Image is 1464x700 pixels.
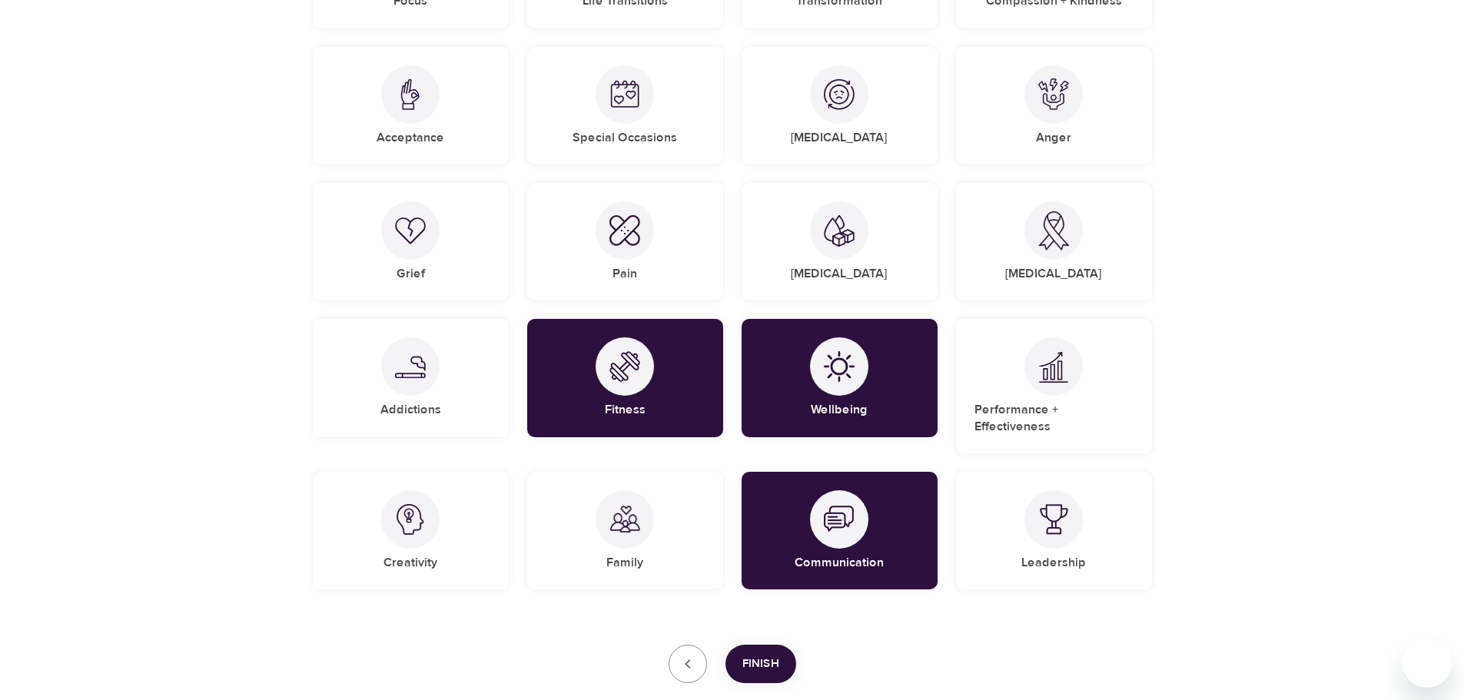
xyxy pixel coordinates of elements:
h5: Communication [795,555,884,571]
span: Finish [742,654,779,674]
iframe: Button to launch messaging window [1403,639,1452,688]
img: Wellbeing [824,351,855,382]
div: FamilyFamily [527,472,723,589]
img: Depression [824,79,855,110]
h5: [MEDICAL_DATA] [791,130,888,146]
h5: [MEDICAL_DATA] [791,266,888,282]
div: Cancer[MEDICAL_DATA] [956,183,1152,300]
button: Finish [725,645,796,683]
div: LeadershipLeadership [956,472,1152,589]
h5: Grief [397,266,425,282]
img: Family [609,504,640,535]
img: Performance + Effectiveness [1038,351,1069,383]
img: Communication [824,504,855,535]
h5: Addictions [380,402,441,418]
h5: Creativity [383,555,437,571]
div: Special OccasionsSpecial Occasions [527,47,723,164]
img: Leadership [1038,504,1069,535]
div: GriefGrief [313,183,509,300]
div: AngerAnger [956,47,1152,164]
div: AddictionsAddictions [313,319,509,436]
h5: Family [606,555,643,571]
div: Depression[MEDICAL_DATA] [742,47,938,164]
img: Addictions [395,356,426,378]
img: Creativity [395,504,426,535]
div: PainPain [527,183,723,300]
h5: Leadership [1021,555,1086,571]
h5: Anger [1036,130,1071,146]
div: Performance + EffectivenessPerformance + Effectiveness [956,319,1152,453]
img: Special Occasions [609,79,640,110]
img: Diabetes [824,214,855,247]
h5: Pain [612,266,637,282]
img: Anger [1038,78,1069,110]
div: AcceptanceAcceptance [313,47,509,164]
h5: Acceptance [377,130,444,146]
img: Fitness [609,351,640,382]
div: WellbeingWellbeing [742,319,938,436]
img: Pain [609,215,640,246]
div: CreativityCreativity [313,472,509,589]
h5: Wellbeing [811,402,868,418]
div: FitnessFitness [527,319,723,436]
h5: Special Occasions [573,130,677,146]
div: Diabetes[MEDICAL_DATA] [742,183,938,300]
h5: Performance + Effectiveness [974,402,1134,435]
h5: Fitness [605,402,646,418]
img: Acceptance [395,78,426,110]
h5: [MEDICAL_DATA] [1005,266,1102,282]
img: Cancer [1038,211,1069,250]
img: Grief [395,217,426,244]
div: CommunicationCommunication [742,472,938,589]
